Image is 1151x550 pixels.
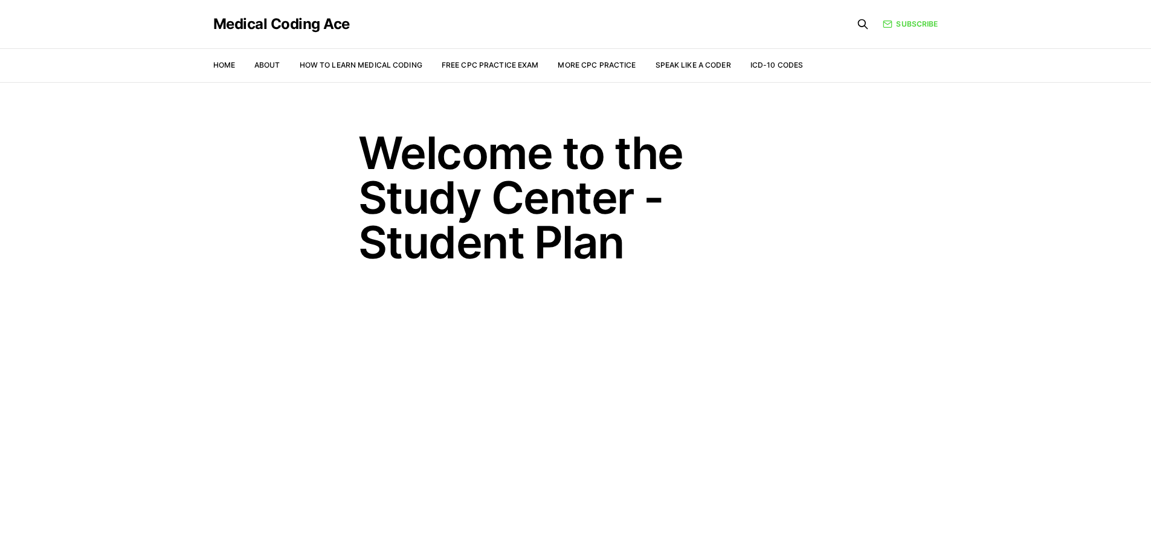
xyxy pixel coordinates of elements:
[750,60,803,69] a: ICD-10 Codes
[558,60,636,69] a: More CPC Practice
[656,60,731,69] a: Speak Like a Coder
[254,60,280,69] a: About
[300,60,422,69] a: How to Learn Medical Coding
[442,60,539,69] a: Free CPC Practice Exam
[883,19,938,30] a: Subscribe
[358,130,793,264] h1: Welcome to the Study Center - Student Plan
[213,17,350,31] a: Medical Coding Ace
[213,60,235,69] a: Home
